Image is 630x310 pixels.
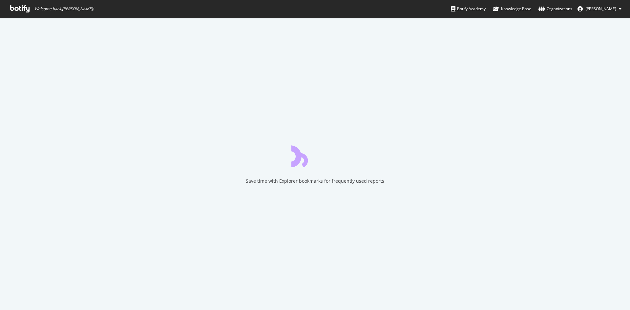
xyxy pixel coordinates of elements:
[585,6,616,11] span: Greg Thibault
[538,6,572,12] div: Organizations
[572,4,627,14] button: [PERSON_NAME]
[291,144,339,167] div: animation
[451,6,486,12] div: Botify Academy
[246,178,384,184] div: Save time with Explorer bookmarks for frequently used reports
[493,6,531,12] div: Knowledge Base
[34,6,94,11] span: Welcome back, [PERSON_NAME] !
